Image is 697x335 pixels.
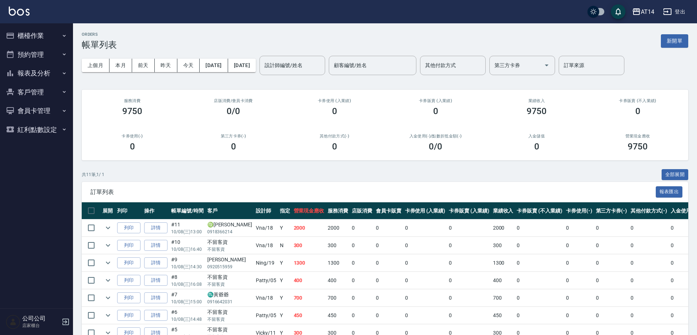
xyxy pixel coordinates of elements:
td: 0 [374,272,403,289]
h2: 入金儲值 [495,134,578,139]
button: expand row [103,310,113,321]
h2: 卡券使用(-) [91,134,174,139]
td: Vna /18 [254,237,278,254]
button: save [611,4,625,19]
td: 0 [629,272,669,289]
th: 店販消費 [350,202,374,219]
td: 400 [491,272,515,289]
td: 0 [403,307,447,324]
td: Vna /18 [254,219,278,237]
td: 1300 [326,254,350,272]
td: 700 [326,289,350,307]
button: 櫃檯作業 [3,26,70,45]
td: Y [278,272,292,289]
td: 0 [564,272,594,289]
h3: 0 [130,141,135,152]
td: 0 [564,307,594,324]
td: 0 [515,254,564,272]
h3: 服務消費 [91,98,174,103]
p: 10/08 (三) 15:00 [171,299,204,305]
h2: 其他付款方式(-) [293,134,376,139]
button: 前天 [132,59,155,72]
p: 10/08 (三) 14:48 [171,316,204,323]
th: 帳單編號/時間 [169,202,205,219]
a: 詳情 [144,222,167,234]
th: 服務消費 [326,202,350,219]
th: 指定 [278,202,292,219]
td: #11 [169,219,205,237]
p: 不留客資 [207,316,252,323]
td: 0 [594,307,629,324]
h3: 0/0 [227,106,240,116]
th: 卡券販賣 (入業績) [447,202,491,219]
td: 0 [564,219,594,237]
h2: 第三方卡券(-) [192,134,275,139]
h3: 0 [534,141,539,152]
div: 不留客資 [207,308,252,316]
td: 0 [594,237,629,254]
p: 不留客資 [207,246,252,253]
td: 700 [491,289,515,307]
th: 卡券販賣 (不入業績) [515,202,564,219]
td: Patty /05 [254,272,278,289]
td: 0 [594,254,629,272]
a: 詳情 [144,275,167,286]
td: 0 [629,237,669,254]
h3: 0 [332,106,337,116]
td: 0 [374,219,403,237]
button: 紅利點數設定 [3,120,70,139]
td: 1300 [292,254,326,272]
p: 0920515959 [207,264,252,270]
th: 會員卡販賣 [374,202,403,219]
p: 10/08 (三) 16:08 [171,281,204,288]
td: 0 [374,289,403,307]
button: [DATE] [228,59,256,72]
td: 0 [594,289,629,307]
div: ♏黃爺爺 [207,291,252,299]
p: 共 11 筆, 1 / 1 [82,171,104,178]
a: 詳情 [144,292,167,304]
th: 第三方卡券(-) [594,202,629,219]
td: 0 [350,237,374,254]
div: AT14 [641,7,654,16]
button: 今天 [177,59,200,72]
td: 0 [594,219,629,237]
th: 客戶 [205,202,254,219]
td: Patty /05 [254,307,278,324]
a: 詳情 [144,257,167,269]
h3: 9750 [628,141,648,152]
h2: 卡券販賣 (入業績) [394,98,477,103]
h2: 店販消費 /會員卡消費 [192,98,275,103]
td: 0 [403,289,447,307]
td: 0 [374,307,403,324]
h2: 入金使用(-) /點數折抵金額(-) [394,134,477,139]
h3: 0 [231,141,236,152]
a: 詳情 [144,310,167,321]
img: Person [6,315,20,329]
td: #7 [169,289,205,307]
td: N [278,237,292,254]
h5: 公司公司 [22,315,59,322]
p: 10/08 (三) 13:00 [171,229,204,235]
button: 列印 [117,257,140,269]
td: Y [278,219,292,237]
h3: 帳單列表 [82,40,117,50]
img: Logo [9,7,30,16]
td: 0 [629,254,669,272]
td: 300 [292,237,326,254]
p: 0916642031 [207,299,252,305]
td: 0 [350,307,374,324]
th: 設計師 [254,202,278,219]
td: 0 [403,254,447,272]
h3: 0 [433,106,438,116]
button: 列印 [117,222,140,234]
button: [DATE] [200,59,228,72]
td: 0 [629,219,669,237]
button: 報表匯出 [656,186,683,198]
td: 0 [350,219,374,237]
h2: 卡券使用 (入業績) [293,98,376,103]
td: 0 [515,237,564,254]
td: Vna /18 [254,289,278,307]
h2: 營業現金應收 [596,134,679,139]
td: #10 [169,237,205,254]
